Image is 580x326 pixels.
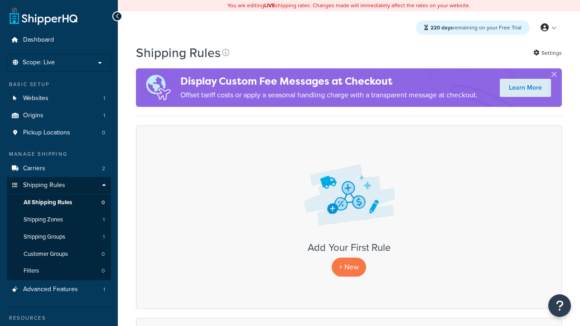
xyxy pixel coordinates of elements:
h1: Shipping Rules [136,44,221,62]
a: Shipping Zones 1 [7,211,111,228]
div: Resources [7,314,111,322]
li: Websites [7,90,111,107]
li: Shipping Rules [7,177,111,280]
a: Pickup Locations 0 [7,125,111,141]
a: Shipping Rules [7,177,111,194]
div: Basic Setup [7,81,111,88]
p: Offset tariff costs or apply a seasonal handling charge with a transparent message at checkout. [180,89,478,101]
span: 1 [103,233,105,241]
span: 2 [102,165,105,173]
li: Shipping Zones [7,211,111,228]
li: Advanced Features [7,281,111,298]
li: All Shipping Rules [7,194,111,211]
a: Websites 1 [7,90,111,107]
a: All Shipping Rules 0 [7,194,111,211]
span: 0 [101,250,105,258]
span: Advanced Features [23,286,78,293]
span: 1 [103,286,105,293]
div: remaining on your Free Trial [416,20,530,35]
h3: Add Your First Rule [145,242,552,253]
li: Carriers [7,160,111,177]
li: Pickup Locations [7,125,111,141]
span: Websites [23,95,48,102]
span: 0 [101,199,105,206]
span: Origins [23,112,43,120]
a: Settings [533,47,562,59]
a: Customer Groups 0 [7,246,111,263]
span: 1 [103,216,105,224]
span: Filters [24,267,39,275]
a: Shipping Groups 1 [7,229,111,245]
a: ShipperHQ Home [10,7,77,25]
span: Shipping Zones [24,216,63,224]
strong: 220 days [430,24,453,32]
span: Shipping Rules [23,182,65,189]
a: Carriers 2 [7,160,111,177]
span: Scope: Live [23,59,55,67]
span: Shipping Groups [24,233,65,241]
a: Origins 1 [7,107,111,124]
div: Manage Shipping [7,150,111,158]
span: 1 [103,95,105,102]
a: Filters 0 [7,263,111,279]
li: Filters [7,263,111,279]
img: duties-banner-06bc72dcb5fe05cb3f9472aba00be2ae8eb53ab6f0d8bb03d382ba314ac3c341.png [136,68,180,107]
button: Open Resource Center [548,294,571,317]
li: Shipping Groups [7,229,111,245]
span: Dashboard [23,36,54,44]
b: LIVE [264,1,275,10]
li: Customer Groups [7,246,111,263]
span: Pickup Locations [23,129,70,137]
a: Learn More [500,79,551,97]
span: 0 [102,129,105,137]
span: Carriers [23,165,45,173]
a: Advanced Features 1 [7,281,111,298]
span: Customer Groups [24,250,68,258]
span: 1 [103,112,105,120]
a: Dashboard [7,32,111,48]
li: Origins [7,107,111,124]
span: 0 [101,267,105,275]
h4: Display Custom Fee Messages at Checkout [180,74,478,89]
span: All Shipping Rules [24,199,72,206]
p: + New [332,258,366,276]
